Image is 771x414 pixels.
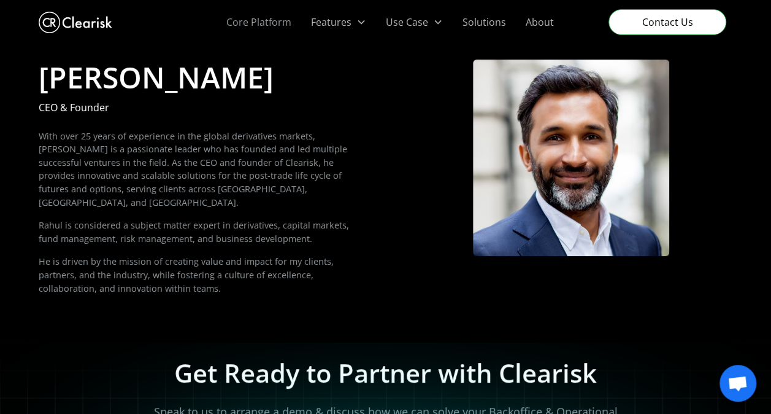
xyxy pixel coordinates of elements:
h3: Get Ready to Partner with Clearisk [174,358,597,389]
div: Features [311,15,351,29]
a: home [39,9,112,36]
p: Rahul is considered a subject matter expert in derivatives, capital markets, fund management, ris... [39,219,361,245]
p: With over 25 years of experience in the global derivatives markets, [PERSON_NAME] is a passionate... [39,130,361,209]
h2: [PERSON_NAME] [39,60,274,95]
p: ‍ [39,305,361,318]
a: Contact Us [608,9,726,35]
p: He is driven by the mission of creating value and impact for my clients, partners, and the indust... [39,255,361,295]
div: Use Case [386,15,428,29]
div: Open chat [719,365,756,402]
div: CEO & Founder [39,100,109,115]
